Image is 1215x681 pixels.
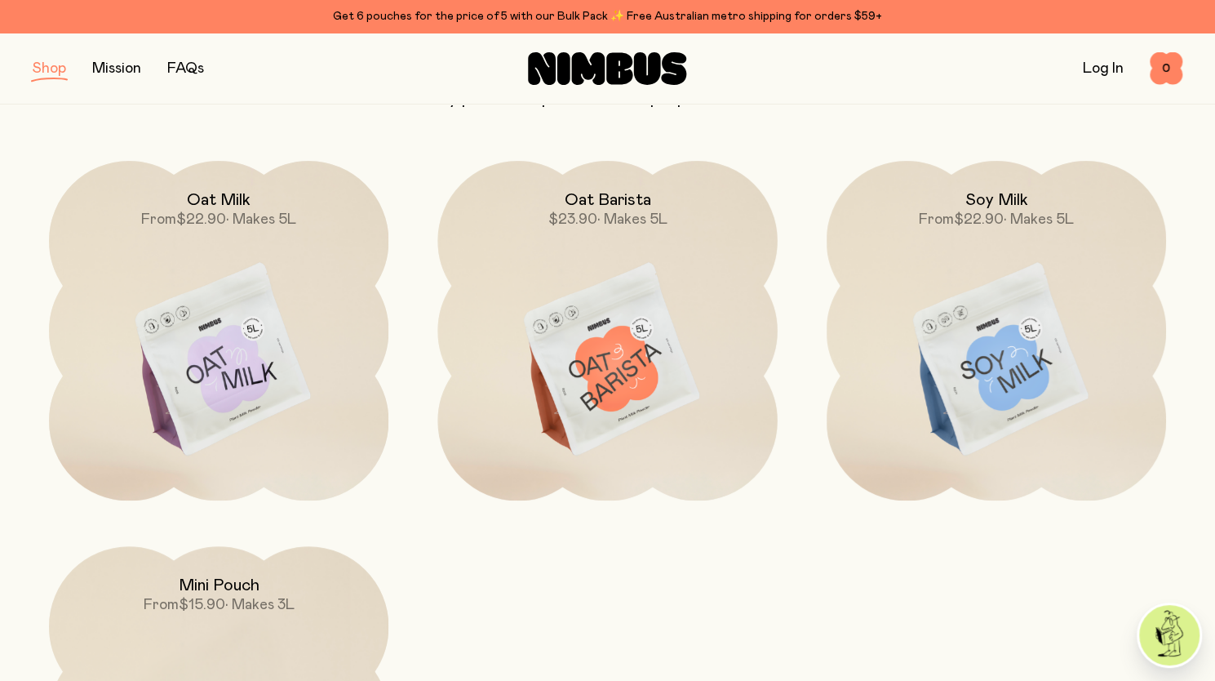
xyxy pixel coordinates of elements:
[49,161,388,501] a: Oat MilkFrom$22.90• Makes 5L
[1004,212,1074,227] span: • Makes 5L
[33,7,1182,26] div: Get 6 pouches for the price of 5 with our Bulk Pack ✨ Free Australian metro shipping for orders $59+
[919,212,954,227] span: From
[1150,52,1182,85] button: 0
[187,190,251,210] h2: Oat Milk
[144,598,179,612] span: From
[179,598,225,612] span: $15.90
[225,598,295,612] span: • Makes 3L
[564,190,650,210] h2: Oat Barista
[167,61,204,76] a: FAQs
[179,576,259,595] h2: Mini Pouch
[548,212,596,227] span: $23.90
[92,61,141,76] a: Mission
[176,212,226,227] span: $22.90
[437,161,777,501] a: Oat Barista$23.90• Makes 5L
[827,161,1166,501] a: Soy MilkFrom$22.90• Makes 5L
[1139,605,1199,665] img: agent
[596,212,667,227] span: • Makes 5L
[954,212,1004,227] span: $22.90
[964,190,1027,210] h2: Soy Milk
[141,212,176,227] span: From
[226,212,296,227] span: • Makes 5L
[1083,61,1124,76] a: Log In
